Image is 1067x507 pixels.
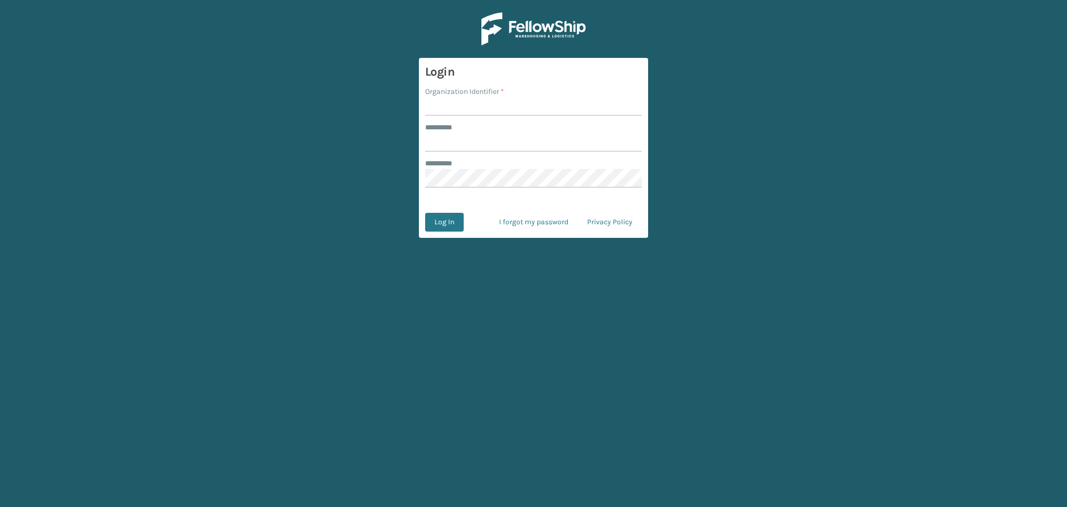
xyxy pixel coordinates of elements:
[481,13,586,45] img: Logo
[425,86,504,97] label: Organization Identifier
[578,213,642,232] a: Privacy Policy
[490,213,578,232] a: I forgot my password
[425,213,464,232] button: Log In
[425,64,642,80] h3: Login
